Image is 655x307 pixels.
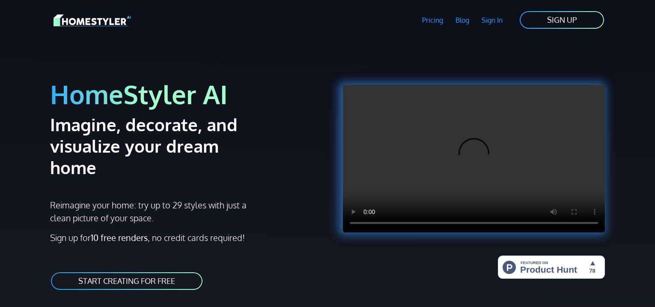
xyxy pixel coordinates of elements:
[449,10,475,30] a: Blog
[50,199,254,224] p: Reimagine your home: try up to 29 styles with just a clean picture of your space.
[519,10,605,30] a: SIGN UP
[50,114,268,178] h2: Imagine, decorate, and visualize your dream home
[416,10,450,30] a: Pricing
[50,231,322,244] p: Sign up for , no credit cards required!
[475,10,509,30] a: Sign In
[50,78,322,110] h1: HomeStyler AI
[91,232,148,243] strong: 10 free renders
[50,271,203,291] a: START CREATING FOR FREE
[498,256,605,279] img: HomeStyler AI - Interior Design Made Easy: One Click to Your Dream Home | Product Hunt
[54,13,131,28] img: HomeStyler AI logo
